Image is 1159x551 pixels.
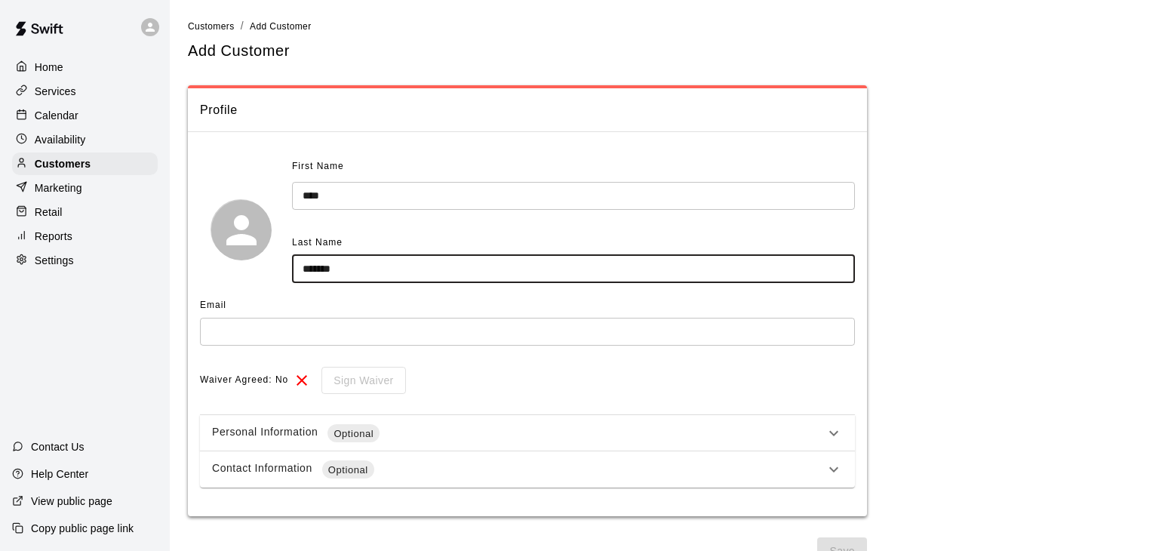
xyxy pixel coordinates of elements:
[327,426,380,442] span: Optional
[212,424,825,442] div: Personal Information
[188,41,290,61] h5: Add Customer
[292,155,344,179] span: First Name
[188,20,235,32] a: Customers
[292,237,343,248] span: Last Name
[12,152,158,175] a: Customers
[200,300,226,310] span: Email
[200,100,855,120] span: Profile
[35,253,74,268] p: Settings
[188,21,235,32] span: Customers
[200,451,855,488] div: Contact InformationOptional
[31,494,112,509] p: View public page
[12,177,158,199] a: Marketing
[35,229,72,244] p: Reports
[12,201,158,223] a: Retail
[250,21,312,32] span: Add Customer
[35,205,63,220] p: Retail
[322,463,374,478] span: Optional
[12,225,158,248] a: Reports
[188,18,1141,35] nav: breadcrumb
[241,18,244,34] li: /
[35,156,91,171] p: Customers
[212,460,825,479] div: Contact Information
[31,439,85,454] p: Contact Us
[200,415,855,451] div: Personal InformationOptional
[200,368,288,392] span: Waiver Agreed: No
[35,180,82,195] p: Marketing
[311,367,405,395] div: To sign waivers in admin, this feature must be enabled in general settings
[12,249,158,272] a: Settings
[12,128,158,151] a: Availability
[12,56,158,78] a: Home
[31,466,88,482] p: Help Center
[12,104,158,127] a: Calendar
[35,60,63,75] p: Home
[12,80,158,103] a: Services
[31,521,134,536] p: Copy public page link
[35,132,86,147] p: Availability
[35,108,78,123] p: Calendar
[35,84,76,99] p: Services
